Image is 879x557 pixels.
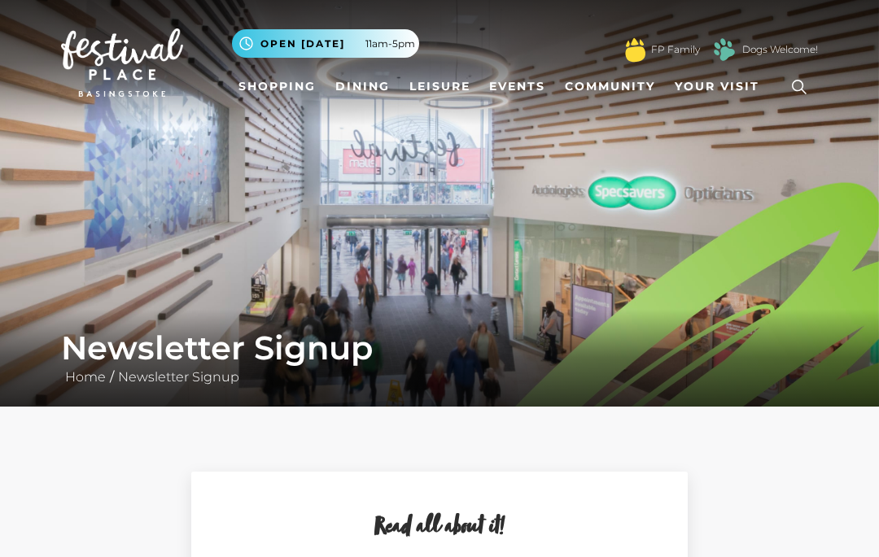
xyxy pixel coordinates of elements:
[232,29,419,58] button: Open [DATE] 11am-5pm
[403,72,477,102] a: Leisure
[675,78,759,95] span: Your Visit
[232,512,647,543] h2: Read all about it!
[668,72,774,102] a: Your Visit
[260,37,345,51] span: Open [DATE]
[49,329,830,387] div: /
[483,72,552,102] a: Events
[232,72,322,102] a: Shopping
[365,37,415,51] span: 11am-5pm
[61,369,110,385] a: Home
[329,72,396,102] a: Dining
[61,28,183,97] img: Festival Place Logo
[114,369,243,385] a: Newsletter Signup
[742,42,818,57] a: Dogs Welcome!
[651,42,700,57] a: FP Family
[558,72,662,102] a: Community
[61,329,818,368] h1: Newsletter Signup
